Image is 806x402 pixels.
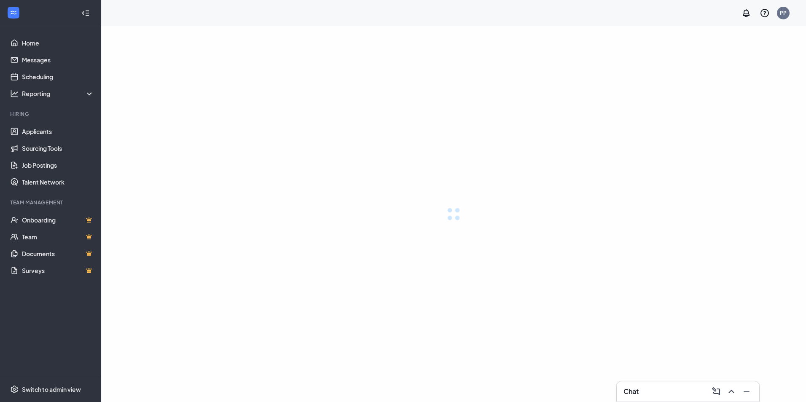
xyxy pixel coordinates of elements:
[81,9,90,17] svg: Collapse
[22,51,94,68] a: Messages
[22,89,94,98] div: Reporting
[10,89,19,98] svg: Analysis
[22,385,81,394] div: Switch to admin view
[741,8,751,18] svg: Notifications
[22,140,94,157] a: Sourcing Tools
[739,385,752,398] button: Minimize
[709,385,722,398] button: ComposeMessage
[22,123,94,140] a: Applicants
[711,386,721,397] svg: ComposeMessage
[22,212,94,228] a: OnboardingCrown
[742,386,752,397] svg: Minimize
[9,8,18,17] svg: WorkstreamLogo
[22,35,94,51] a: Home
[724,385,737,398] button: ChevronUp
[22,228,94,245] a: TeamCrown
[22,245,94,262] a: DocumentsCrown
[10,385,19,394] svg: Settings
[22,174,94,190] a: Talent Network
[22,262,94,279] a: SurveysCrown
[10,199,92,206] div: Team Management
[10,110,92,118] div: Hiring
[780,9,787,16] div: PP
[726,386,736,397] svg: ChevronUp
[22,68,94,85] a: Scheduling
[760,8,770,18] svg: QuestionInfo
[623,387,639,396] h3: Chat
[22,157,94,174] a: Job Postings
